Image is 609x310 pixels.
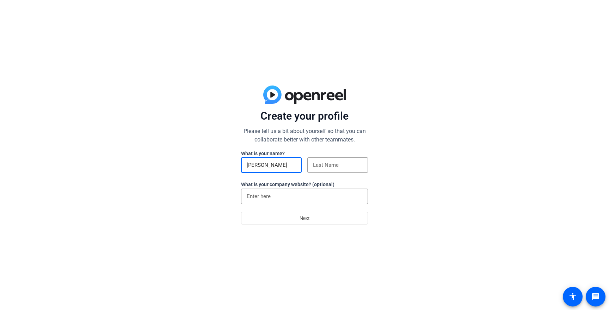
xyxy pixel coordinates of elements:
[241,151,285,156] label: What is your name?
[247,192,362,201] input: Enter here
[263,86,346,104] img: blue-gradient.svg
[591,292,600,301] mat-icon: message
[241,109,368,123] p: Create your profile
[300,211,310,225] span: Next
[247,161,296,169] input: First Name
[568,292,577,301] mat-icon: accessibility
[241,212,368,224] button: Next
[313,161,362,169] input: Last Name
[241,127,368,144] p: Please tell us a bit about yourself so that you can collaborate better with other teammates.
[241,182,334,187] label: What is your company website? (optional)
